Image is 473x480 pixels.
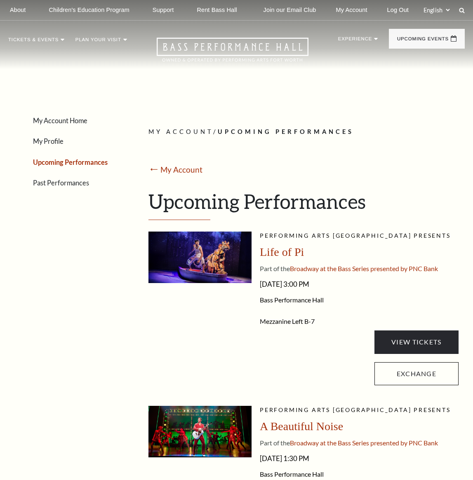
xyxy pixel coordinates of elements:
[374,330,459,354] a: View Tickets
[153,7,174,14] p: Support
[397,37,449,46] p: Upcoming Events
[260,420,343,433] span: A Beautiful Noise
[148,232,252,283] img: lop-pdp_desktop-1600x800.jpg
[33,137,64,145] a: My Profile
[260,317,303,325] span: Mezzanine Left
[160,165,202,174] a: My Account
[290,265,438,272] span: Broadway at the Bass Series presented by PNC Bank
[8,37,59,47] p: Tickets & Events
[10,7,26,14] p: About
[260,246,304,258] span: Life of Pi
[260,265,290,272] span: Part of the
[304,317,315,325] span: B-7
[260,470,459,478] span: Bass Performance Hall
[33,179,89,187] a: Past Performances
[290,439,438,447] span: Broadway at the Bass Series presented by PNC Bank
[260,406,451,413] span: Performing Arts [GEOGRAPHIC_DATA] presents
[422,6,451,14] select: Select:
[33,117,87,124] a: My Account Home
[260,296,459,304] span: Bass Performance Hall
[260,232,451,239] span: Performing Arts [GEOGRAPHIC_DATA] presents
[148,406,252,457] img: abn-pdp_desktop-1600x800.jpg
[260,452,459,465] span: [DATE] 1:30 PM
[75,37,121,47] p: Plan Your Visit
[148,164,160,176] mark: ⭠
[374,362,459,385] a: Exchange
[260,439,290,447] span: Part of the
[197,7,237,14] p: Rent Bass Hall
[49,7,129,14] p: Children's Education Program
[218,128,354,135] span: Upcoming Performances
[148,127,459,137] p: /
[338,37,372,46] p: Experience
[33,158,108,166] a: Upcoming Performances
[260,278,459,291] span: [DATE] 3:00 PM
[148,190,459,220] h1: Upcoming Performances
[148,128,213,135] span: My Account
